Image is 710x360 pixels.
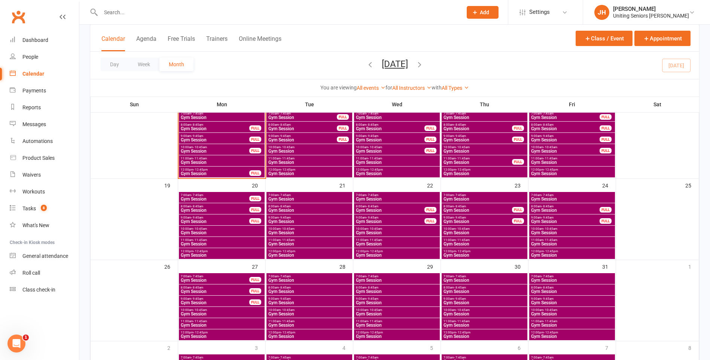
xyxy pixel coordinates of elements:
[10,167,79,183] a: Waivers
[191,275,203,278] span: - 7:45am
[180,278,250,283] span: Gym Session
[180,250,263,253] span: 12:00pm
[443,115,526,120] span: Gym Session
[268,242,351,246] span: Gym Session
[10,32,79,49] a: Dashboard
[191,134,203,138] span: - 9:45am
[688,260,699,272] div: 1
[443,149,526,153] span: Gym Session
[443,253,526,257] span: Gym Session
[369,250,383,253] span: - 12:45pm
[268,216,351,219] span: 9:00am
[268,227,351,231] span: 10:00am
[101,58,128,71] button: Day
[180,242,263,246] span: Gym Session
[616,97,699,112] th: Sat
[191,216,203,219] span: - 9:45am
[22,71,44,77] div: Calendar
[279,205,291,208] span: - 8:45am
[193,146,207,149] span: - 10:45am
[602,260,616,272] div: 31
[180,231,263,235] span: Gym Session
[443,134,512,138] span: 9:00am
[10,281,79,298] a: Class kiosk mode
[281,157,295,160] span: - 11:45am
[206,35,228,51] button: Trainers
[279,216,291,219] span: - 9:45am
[268,149,351,153] span: Gym Session
[268,250,351,253] span: 12:00pm
[443,278,526,283] span: Gym Session
[268,197,351,201] span: Gym Session
[164,260,178,272] div: 26
[180,157,263,160] span: 11:00am
[23,335,29,341] span: 1
[10,82,79,99] a: Payments
[613,12,689,19] div: Uniting Seniors [PERSON_NAME]
[249,196,261,201] div: FULL
[10,183,79,200] a: Workouts
[600,137,612,142] div: FULL
[268,193,351,197] span: 7:00am
[443,197,526,201] span: Gym Session
[180,146,250,149] span: 10:00am
[442,85,469,91] a: All Types
[41,205,47,211] span: 8
[366,134,378,138] span: - 9:45am
[443,157,512,160] span: 11:00am
[600,207,612,213] div: FULL
[531,134,600,138] span: 9:00am
[515,260,528,272] div: 30
[10,133,79,150] a: Automations
[366,193,378,197] span: - 7:45am
[427,179,441,191] div: 22
[531,205,600,208] span: 8:00am
[531,157,613,160] span: 11:00am
[10,265,79,281] a: Roll call
[356,115,438,120] span: Gym Session
[443,219,512,224] span: Gym Session
[180,115,263,120] span: Gym Session
[249,125,261,131] div: FULL
[456,157,470,160] span: - 11:45am
[544,168,558,171] span: - 12:45pm
[279,123,291,126] span: - 8:45am
[512,159,524,165] div: FULL
[531,171,613,176] span: Gym Session
[180,208,250,213] span: Gym Session
[249,277,261,283] div: FULL
[268,278,351,283] span: Gym Session
[529,4,550,21] span: Settings
[456,250,470,253] span: - 12:45pm
[531,253,613,257] span: Gym Session
[180,216,250,219] span: 9:00am
[456,238,470,242] span: - 11:45am
[191,193,203,197] span: - 7:45am
[22,189,45,195] div: Workouts
[281,146,295,149] span: - 10:45am
[339,260,353,272] div: 28
[266,97,353,112] th: Tue
[443,146,526,149] span: 10:00am
[168,35,195,51] button: Free Trials
[531,149,600,153] span: Gym Session
[356,242,438,246] span: Gym Session
[249,218,261,224] div: FULL
[542,193,554,197] span: - 7:45am
[180,138,250,142] span: Gym Session
[180,238,263,242] span: 11:00am
[531,123,600,126] span: 8:00am
[356,157,438,160] span: 11:00am
[443,242,526,246] span: Gym Session
[128,58,159,71] button: Week
[542,123,554,126] span: - 8:45am
[193,227,207,231] span: - 10:45am
[320,85,357,91] strong: You are viewing
[281,238,295,242] span: - 11:45am
[443,227,526,231] span: 10:00am
[22,155,55,161] div: Product Sales
[531,242,613,246] span: Gym Session
[456,168,470,171] span: - 12:45pm
[193,238,207,242] span: - 11:45am
[22,121,46,127] div: Messages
